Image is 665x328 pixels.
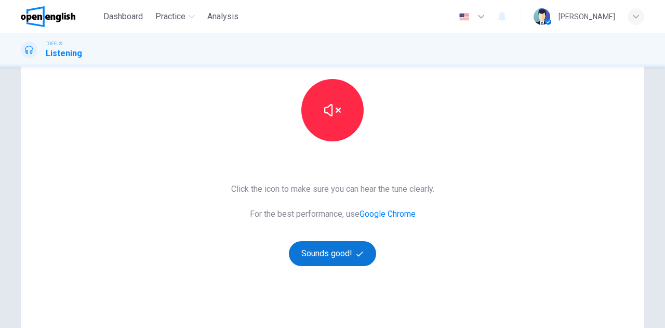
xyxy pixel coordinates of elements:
[46,47,82,60] h1: Listening
[151,7,199,26] button: Practice
[207,10,238,23] span: Analysis
[231,208,434,220] span: For the best performance, use
[155,10,185,23] span: Practice
[534,8,550,25] img: Profile picture
[203,7,243,26] button: Analysis
[21,6,75,27] img: OpenEnglish logo
[21,6,99,27] a: OpenEnglish logo
[360,209,416,219] a: Google Chrome
[46,40,62,47] span: TOEFL®
[99,7,147,26] button: Dashboard
[458,13,471,21] img: en
[103,10,143,23] span: Dashboard
[558,10,615,23] div: [PERSON_NAME]
[231,183,434,195] span: Click the icon to make sure you can hear the tune clearly.
[289,241,376,266] button: Sounds good!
